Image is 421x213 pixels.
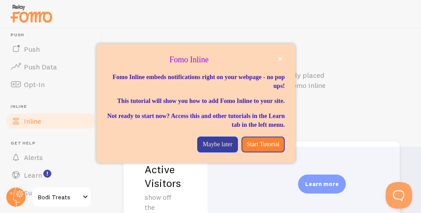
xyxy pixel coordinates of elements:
div: Fomo Inline [96,44,295,163]
h2: Active Visitors [145,163,181,190]
span: Get Help [11,141,96,146]
iframe: Help Scout Beacon - Open [386,182,412,209]
a: Push Data [5,58,96,76]
a: Push [5,40,96,58]
img: fomo-relay-logo-orange.svg [9,2,54,25]
span: Push [24,45,40,53]
a: Support [5,184,96,202]
span: Learn [24,171,42,179]
span: Push Data [24,62,57,71]
span: Inline [24,117,41,126]
a: Alerts [5,148,96,166]
a: Inline [5,112,96,130]
p: Maybe later [203,140,232,149]
p: Fomo Inline embeds notifications right on your webpage - no pop ups! [107,73,285,91]
button: Maybe later [197,137,237,152]
span: Opt-In [24,80,45,89]
div: Learn more [298,175,346,194]
span: Inline [11,104,96,110]
span: Push [11,32,96,38]
button: close, [276,54,285,64]
span: Alerts [24,153,43,162]
a: Bodi Treats [32,186,92,208]
span: Bodi Treats [38,192,80,202]
a: Opt-In [5,76,96,93]
p: Learn more [305,180,339,188]
button: Start Tutorial [241,137,285,152]
svg: <p>Watch New Feature Tutorials!</p> [43,170,51,178]
a: Learn [5,166,96,184]
p: Start Tutorial [247,140,279,149]
p: Not ready to start now? Access this and other tutorials in the Learn tab in the left menu. [107,112,285,129]
p: Fomo Inline [107,54,285,66]
p: This tutorial will show you how to add Fomo Inline to your site. [107,97,285,106]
